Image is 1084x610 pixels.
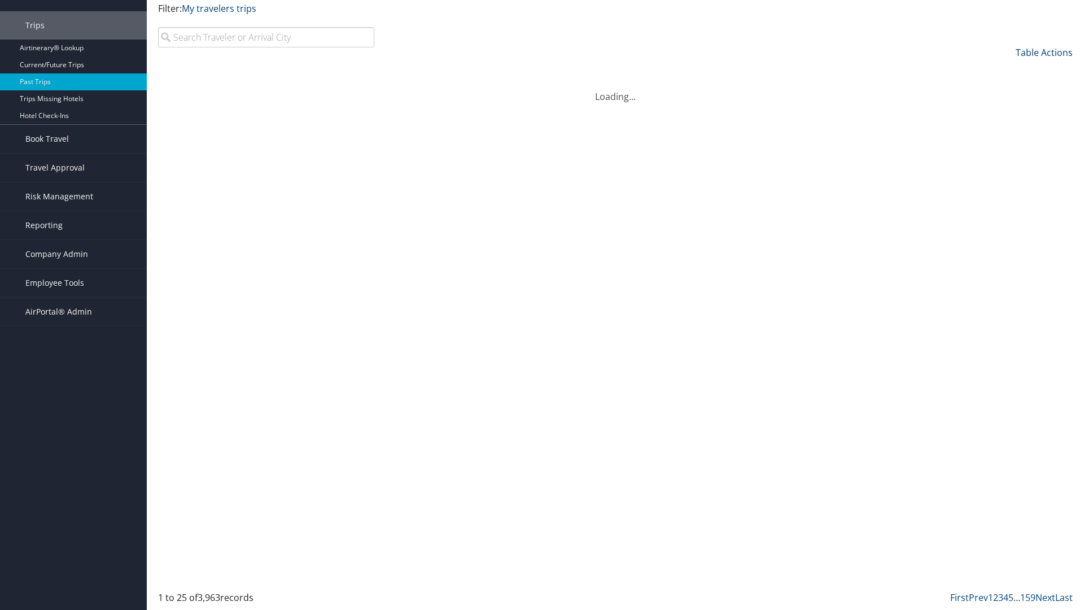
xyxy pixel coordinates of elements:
[1013,591,1020,604] span: …
[25,298,92,326] span: AirPortal® Admin
[969,591,988,604] a: Prev
[25,269,84,297] span: Employee Tools
[1055,591,1073,604] a: Last
[25,240,88,268] span: Company Admin
[950,591,969,604] a: First
[158,591,374,610] div: 1 to 25 of records
[998,591,1003,604] a: 3
[158,27,374,47] input: Search Traveler or Arrival City
[158,2,768,16] p: Filter:
[25,211,63,239] span: Reporting
[1003,591,1008,604] a: 4
[25,154,85,182] span: Travel Approval
[1020,591,1035,604] a: 159
[1016,46,1073,59] a: Table Actions
[198,591,220,604] span: 3,963
[988,591,993,604] a: 1
[25,182,93,211] span: Risk Management
[182,2,256,15] a: My travelers trips
[25,125,69,153] span: Book Travel
[158,76,1073,103] div: Loading...
[1035,591,1055,604] a: Next
[25,11,45,40] span: Trips
[993,591,998,604] a: 2
[1008,591,1013,604] a: 5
